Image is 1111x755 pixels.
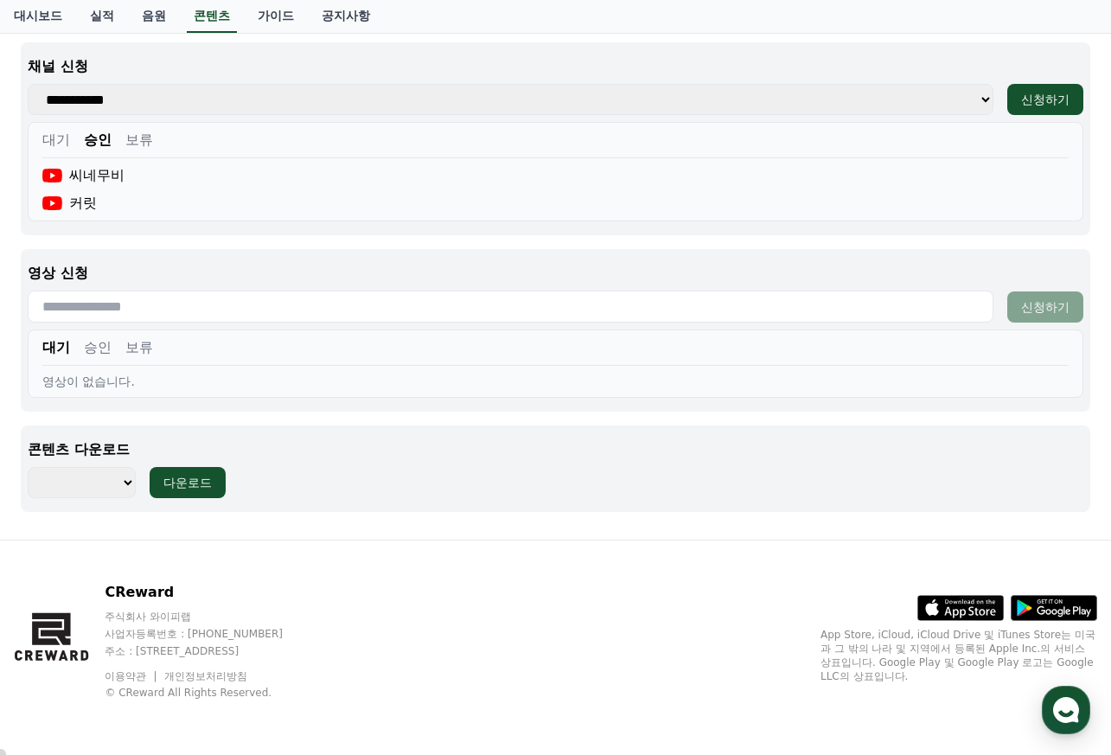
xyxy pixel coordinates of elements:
button: 다운로드 [150,467,226,498]
div: 영상이 없습니다. [42,373,1069,390]
a: 설정 [223,548,332,592]
div: 다운로드 [163,474,212,491]
span: 설정 [267,574,288,588]
button: 승인 [84,337,112,358]
a: 홈 [5,548,114,592]
button: 신청하기 [1007,291,1083,323]
button: 승인 [84,130,112,150]
div: 커릿 [42,193,97,214]
span: 홈 [54,574,65,588]
a: 개인정보처리방침 [164,670,247,682]
div: 신청하기 [1021,298,1069,316]
div: 씨네무비 [42,165,125,186]
p: 채널 신청 [28,56,1083,77]
p: CReward [105,582,316,603]
button: 신청하기 [1007,84,1083,115]
p: 영상 신청 [28,263,1083,284]
p: © CReward All Rights Reserved. [105,686,316,700]
p: 콘텐츠 다운로드 [28,439,1083,460]
a: 대화 [114,548,223,592]
button: 보류 [125,130,153,150]
span: 대화 [158,575,179,589]
button: 보류 [125,337,153,358]
button: 대기 [42,337,70,358]
button: 대기 [42,130,70,150]
p: 주식회사 와이피랩 [105,610,316,624]
div: 신청하기 [1021,91,1069,108]
p: App Store, iCloud, iCloud Drive 및 iTunes Store는 미국과 그 밖의 나라 및 지역에서 등록된 Apple Inc.의 서비스 상표입니다. Goo... [820,628,1097,683]
p: 사업자등록번호 : [PHONE_NUMBER] [105,627,316,641]
p: 주소 : [STREET_ADDRESS] [105,644,316,658]
a: 이용약관 [105,670,159,682]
